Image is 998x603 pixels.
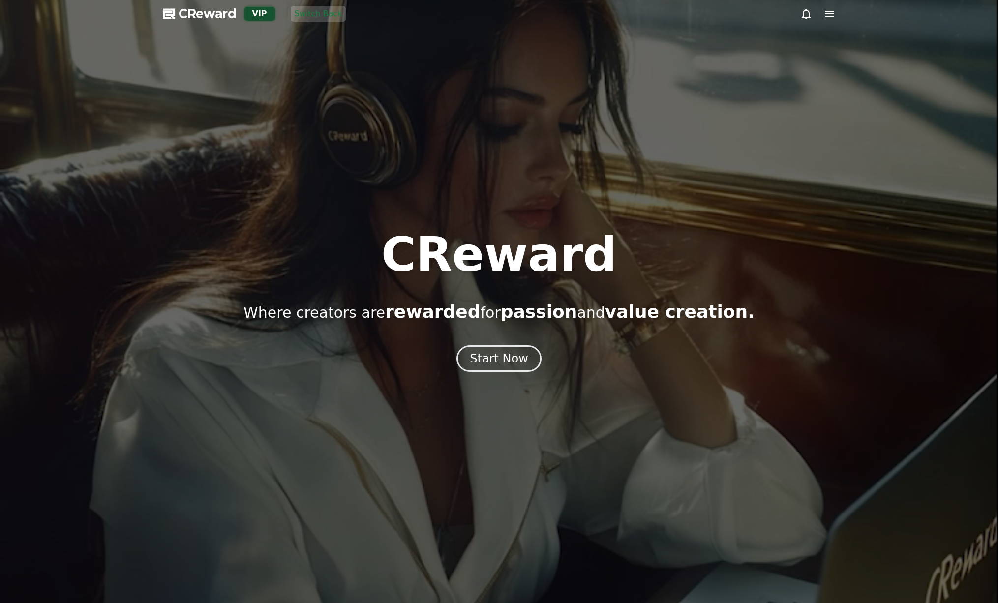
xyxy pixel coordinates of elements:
span: passion [501,301,577,322]
span: value creation. [605,301,755,322]
div: VIP [244,7,275,21]
button: Start Now [456,345,542,372]
h1: CReward [381,231,617,278]
a: Start Now [456,355,542,364]
span: rewarded [385,301,480,322]
span: CReward [179,6,237,22]
div: Start Now [470,351,528,366]
p: Where creators are for and [243,302,755,322]
a: CReward [163,6,237,22]
button: Switch Back [291,6,346,22]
